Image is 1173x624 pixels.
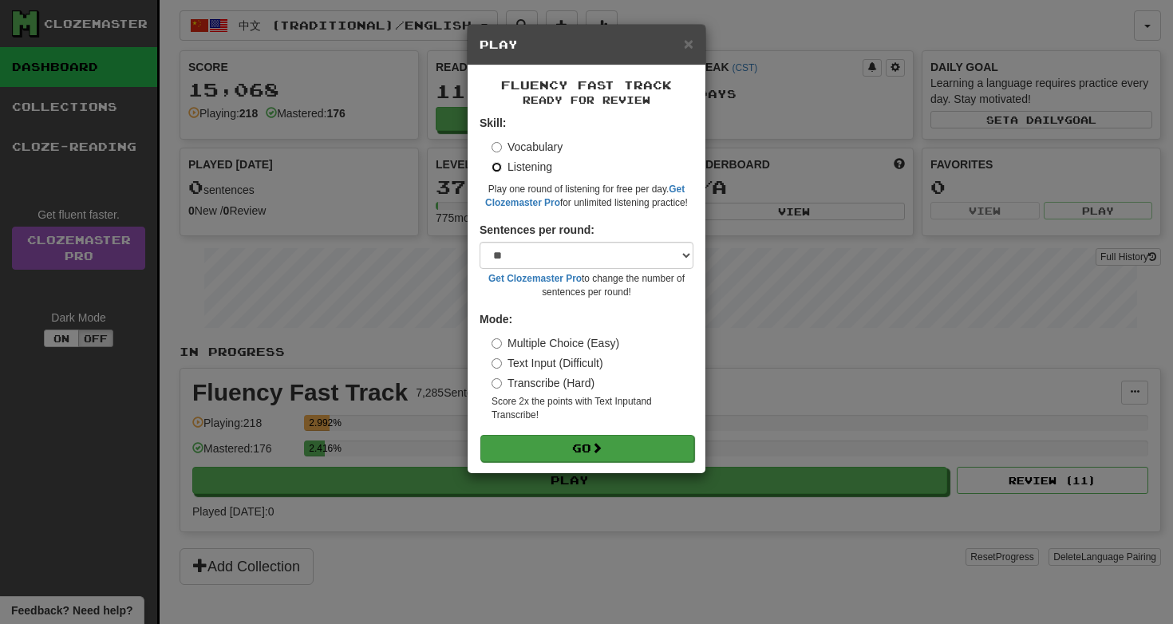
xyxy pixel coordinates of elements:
small: to change the number of sentences per round! [480,272,693,299]
input: Multiple Choice (Easy) [492,338,502,349]
strong: Mode: [480,313,512,326]
h5: Play [480,37,693,53]
label: Multiple Choice (Easy) [492,335,619,351]
input: Text Input (Difficult) [492,358,502,369]
strong: Skill: [480,117,506,129]
button: Go [480,435,694,462]
input: Vocabulary [492,142,502,152]
a: Get Clozemaster Pro [488,273,582,284]
span: Fluency Fast Track [501,78,672,92]
button: Close [684,35,693,52]
span: × [684,34,693,53]
small: Score 2x the points with Text Input and Transcribe ! [492,395,693,422]
label: Vocabulary [492,139,563,155]
label: Listening [492,159,552,175]
label: Transcribe (Hard) [492,375,594,391]
label: Text Input (Difficult) [492,355,603,371]
input: Listening [492,162,502,172]
input: Transcribe (Hard) [492,378,502,389]
small: Ready for Review [480,93,693,107]
label: Sentences per round: [480,222,594,238]
small: Play one round of listening for free per day. for unlimited listening practice! [480,183,693,210]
